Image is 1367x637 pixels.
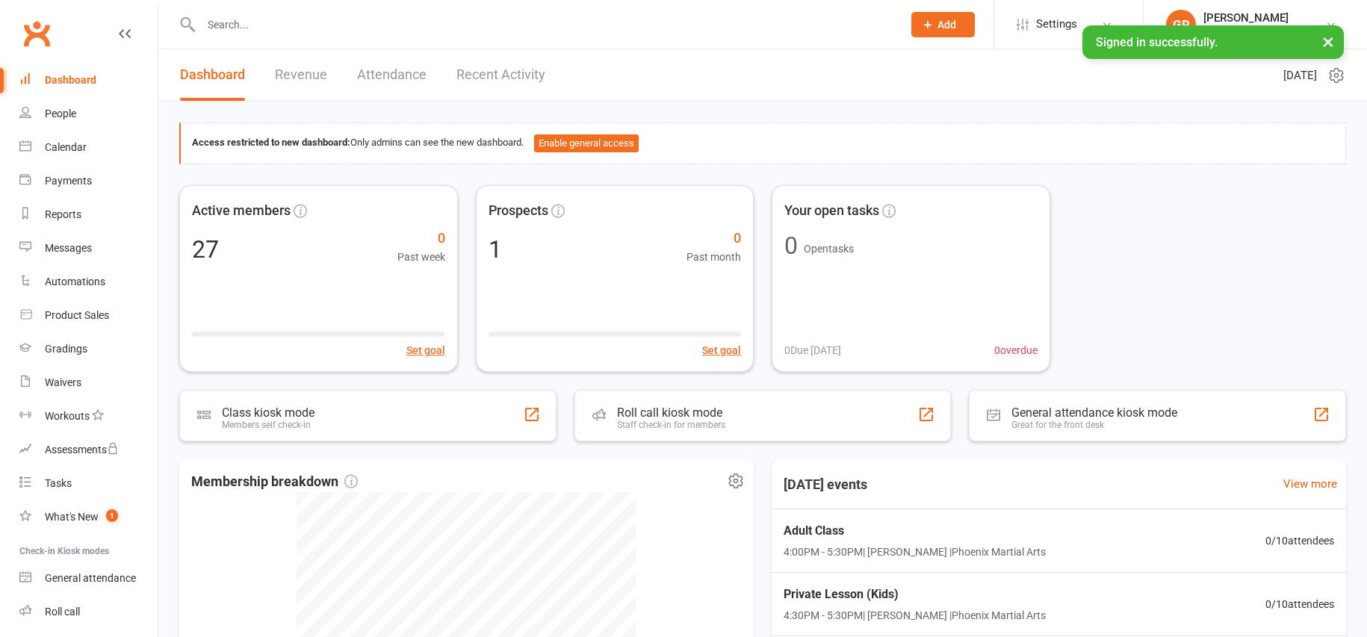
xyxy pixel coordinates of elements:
[617,405,725,420] div: Roll call kiosk mode
[45,175,92,187] div: Payments
[19,131,158,164] a: Calendar
[19,400,158,433] a: Workouts
[19,97,158,131] a: People
[911,12,975,37] button: Add
[1265,532,1334,549] span: 0 / 10 attendees
[489,200,548,222] span: Prospects
[784,234,798,258] div: 0
[1011,420,1177,430] div: Great for the front desk
[406,342,445,358] button: Set goal
[192,137,350,148] strong: Access restricted to new dashboard:
[19,433,158,467] a: Assessments
[534,134,639,152] button: Enable general access
[1203,25,1298,38] div: Phoenix Martial Arts
[19,232,158,265] a: Messages
[106,509,118,522] span: 1
[784,585,1046,604] span: Private Lesson (Kids)
[45,74,96,86] div: Dashboard
[19,332,158,366] a: Gradings
[45,606,80,618] div: Roll call
[1166,10,1196,40] div: GR
[19,366,158,400] a: Waivers
[45,309,109,321] div: Product Sales
[191,471,358,493] span: Membership breakdown
[222,420,314,430] div: Members self check-in
[222,405,314,420] div: Class kiosk mode
[19,265,158,299] a: Automations
[192,200,291,222] span: Active members
[192,134,1334,152] div: Only admins can see the new dashboard.
[784,200,879,222] span: Your open tasks
[1011,405,1177,420] div: General attendance kiosk mode
[19,63,158,97] a: Dashboard
[784,607,1046,624] span: 4:30PM - 5:30PM | [PERSON_NAME] | Phoenix Martial Arts
[1283,475,1337,493] a: View more
[45,343,87,355] div: Gradings
[804,243,854,255] span: Open tasks
[357,49,427,101] a: Attendance
[19,299,158,332] a: Product Sales
[19,198,158,232] a: Reports
[19,562,158,595] a: General attendance kiosk mode
[275,49,327,101] a: Revenue
[45,572,136,584] div: General attendance
[180,49,245,101] a: Dashboard
[397,249,445,265] span: Past week
[18,15,55,52] a: Clubworx
[1036,7,1077,41] span: Settings
[784,342,841,358] span: 0 Due [DATE]
[196,14,892,35] input: Search...
[686,228,741,249] span: 0
[192,237,219,261] div: 27
[45,410,90,422] div: Workouts
[45,108,76,119] div: People
[1283,66,1317,84] span: [DATE]
[45,477,72,489] div: Tasks
[489,237,502,261] div: 1
[45,511,99,523] div: What's New
[702,342,741,358] button: Set goal
[1265,596,1334,612] span: 0 / 10 attendees
[19,164,158,198] a: Payments
[45,376,81,388] div: Waivers
[19,500,158,534] a: What's New1
[784,521,1046,541] span: Adult Class
[994,342,1038,358] span: 0 overdue
[19,595,158,629] a: Roll call
[45,141,87,153] div: Calendar
[686,249,741,265] span: Past month
[19,467,158,500] a: Tasks
[1315,25,1342,58] button: ×
[397,228,445,249] span: 0
[456,49,545,101] a: Recent Activity
[617,420,725,430] div: Staff check-in for members
[45,276,105,288] div: Automations
[937,19,956,31] span: Add
[1096,35,1218,49] span: Signed in successfully.
[772,471,879,498] h3: [DATE] events
[45,242,92,254] div: Messages
[45,208,81,220] div: Reports
[45,444,119,456] div: Assessments
[1203,11,1298,25] div: [PERSON_NAME]
[784,544,1046,560] span: 4:00PM - 5:30PM | [PERSON_NAME] | Phoenix Martial Arts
